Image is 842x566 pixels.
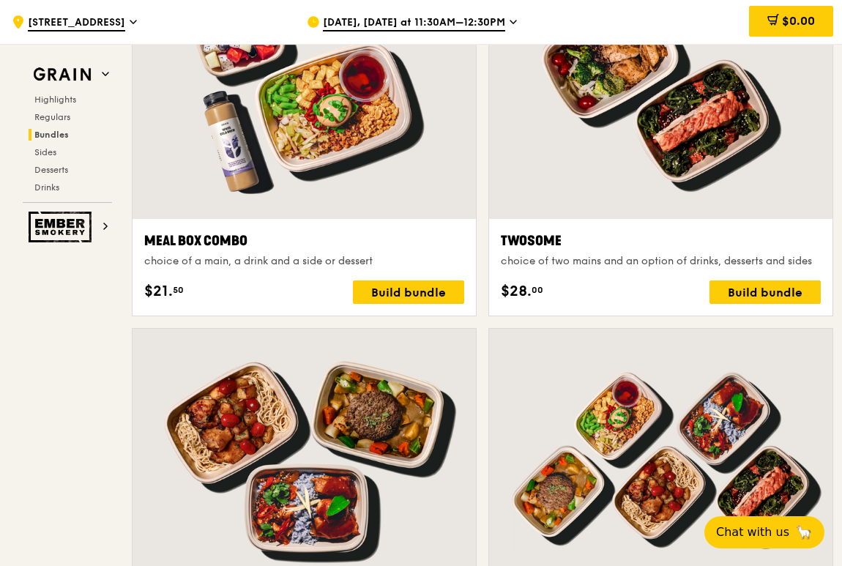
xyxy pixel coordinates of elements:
[782,14,815,28] span: $0.00
[29,212,96,242] img: Ember Smokery web logo
[795,524,813,541] span: 🦙
[34,112,70,122] span: Regulars
[716,524,789,541] span: Chat with us
[532,284,543,296] span: 00
[144,280,173,302] span: $21.
[144,231,464,251] div: Meal Box Combo
[501,254,821,269] div: choice of two mains and an option of drinks, desserts and sides
[34,94,76,105] span: Highlights
[353,280,464,304] div: Build bundle
[34,182,59,193] span: Drinks
[323,15,505,31] span: [DATE], [DATE] at 11:30AM–12:30PM
[34,147,56,157] span: Sides
[34,130,69,140] span: Bundles
[34,165,68,175] span: Desserts
[501,231,821,251] div: Twosome
[704,516,824,548] button: Chat with us🦙
[28,15,125,31] span: [STREET_ADDRESS]
[709,280,821,304] div: Build bundle
[144,254,464,269] div: choice of a main, a drink and a side or dessert
[29,62,96,88] img: Grain web logo
[173,284,184,296] span: 50
[501,280,532,302] span: $28.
